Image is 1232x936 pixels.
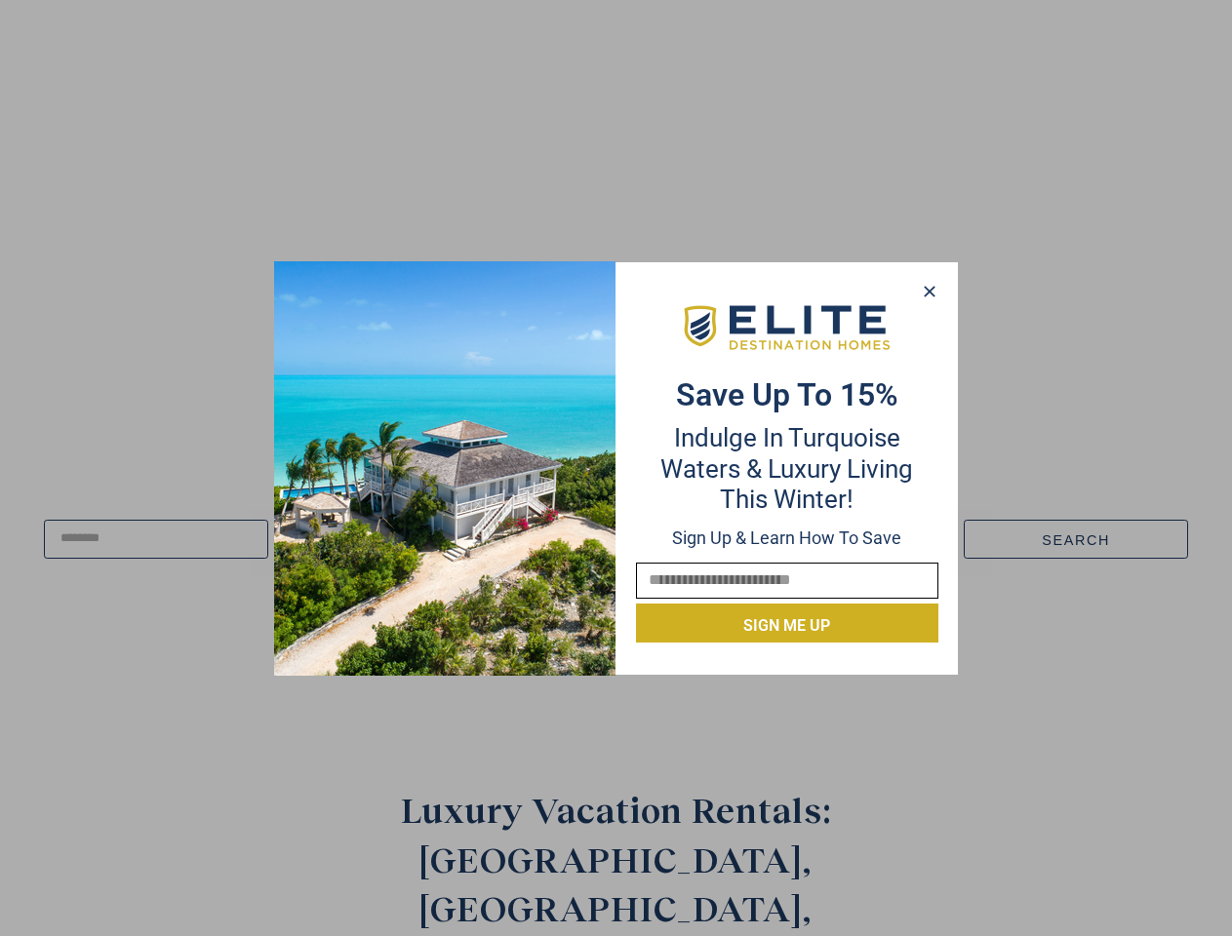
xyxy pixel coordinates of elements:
[274,261,616,676] img: Desktop-Opt-in-2025-01-10T154335.578.png
[681,300,893,357] img: EDH-Logo-Horizontal-217-58px.png
[636,604,938,643] button: Sign me up
[660,423,913,483] span: Indulge in Turquoise Waters & Luxury Living
[676,376,898,413] strong: Save up to 15%
[915,277,943,306] button: Close
[636,563,938,599] input: Email
[720,485,854,514] span: this winter!
[672,527,901,548] span: Sign up & learn how to save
